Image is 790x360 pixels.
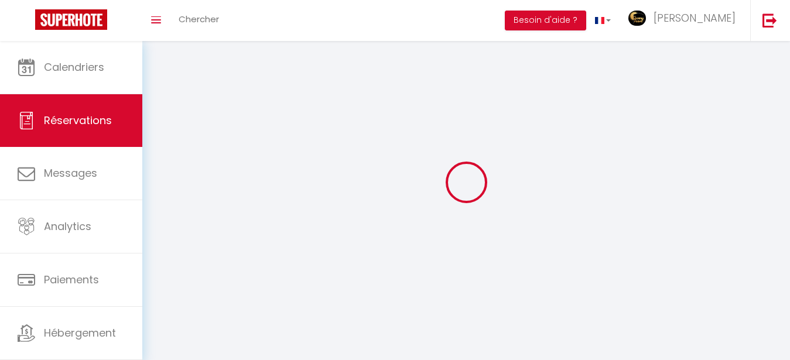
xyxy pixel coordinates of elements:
span: Réservations [44,113,112,128]
span: Analytics [44,219,91,234]
span: Messages [44,166,97,180]
span: Paiements [44,272,99,287]
iframe: Chat [740,307,781,351]
span: [PERSON_NAME] [654,11,736,25]
span: Calendriers [44,60,104,74]
img: logout [762,13,777,28]
button: Besoin d'aide ? [505,11,586,30]
img: ... [628,11,646,26]
span: Chercher [179,13,219,25]
img: Super Booking [35,9,107,30]
span: Hébergement [44,325,116,340]
button: Ouvrir le widget de chat LiveChat [9,5,45,40]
